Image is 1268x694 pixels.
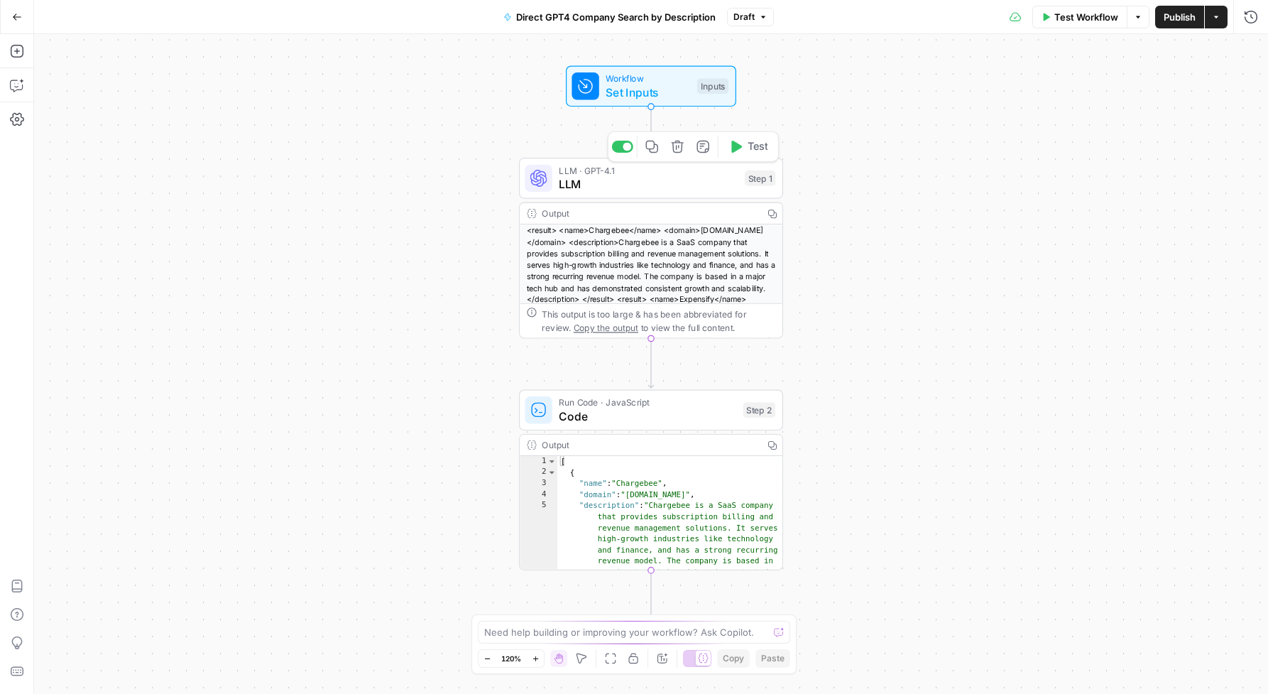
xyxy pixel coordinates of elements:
[520,501,557,590] div: 5
[519,66,783,107] div: WorkflowSet InputsInputs
[606,84,690,101] span: Set Inputs
[559,175,738,193] span: LLM
[606,72,690,85] span: Workflow
[520,489,557,501] div: 4
[519,158,783,338] div: LLM · GPT-4.1LLMStep 1TestOutput<result> <name>Chargebee</name> <domain>[DOMAIN_NAME]</domain> <d...
[519,390,783,570] div: Run Code · JavaScriptCodeStep 2Output[ { "name":"Chargebee", "domain":"[DOMAIN_NAME]", "descripti...
[748,139,768,155] span: Test
[1032,6,1127,28] button: Test Workflow
[733,11,755,23] span: Draft
[495,6,724,28] button: Direct GPT4 Company Search by Description
[516,10,716,24] span: Direct GPT4 Company Search by Description
[542,307,775,334] div: This output is too large & has been abbreviated for review. to view the full content.
[547,456,557,467] span: Toggle code folding, rows 1 through 27
[717,649,750,668] button: Copy
[745,170,775,186] div: Step 1
[648,339,653,389] g: Edge from step_1 to step_2
[697,79,728,94] div: Inputs
[520,478,557,489] div: 3
[542,438,756,452] div: Output
[1164,10,1196,24] span: Publish
[559,164,738,178] span: LLM · GPT-4.1
[1054,10,1118,24] span: Test Workflow
[501,653,521,664] span: 120%
[648,570,653,620] g: Edge from step_2 to end
[520,456,557,467] div: 1
[574,322,638,332] span: Copy the output
[722,136,775,158] button: Test
[755,649,790,668] button: Paste
[723,652,744,665] span: Copy
[520,467,557,479] div: 2
[542,207,756,220] div: Output
[743,403,776,418] div: Step 2
[559,408,736,425] span: Code
[1155,6,1204,28] button: Publish
[727,8,774,26] button: Draft
[559,396,736,409] span: Run Code · JavaScript
[761,652,785,665] span: Paste
[547,467,557,479] span: Toggle code folding, rows 2 through 6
